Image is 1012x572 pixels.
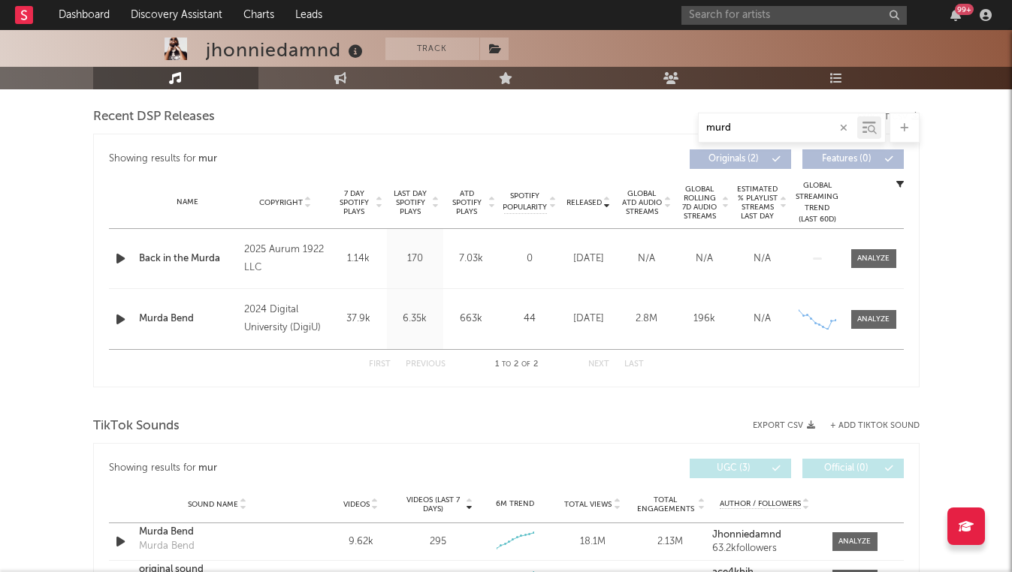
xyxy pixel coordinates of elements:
span: Total Views [564,500,612,509]
div: 196k [679,312,730,327]
span: Sound Name [188,500,238,509]
span: Videos (last 7 days) [403,495,464,513]
div: mur [198,150,217,168]
button: + Add TikTok Sound [830,422,920,430]
div: 295 [430,534,446,549]
button: Official(0) [802,459,904,478]
strong: Jhonniedamnd [712,530,781,540]
span: Last Day Spotify Plays [391,189,430,216]
span: of [521,361,530,368]
span: to [502,361,511,368]
span: Videos [343,500,370,509]
a: Murda Bend [139,312,237,327]
div: [DATE] [563,312,614,327]
span: Global ATD Audio Streams [621,189,663,216]
span: Originals ( 2 ) [699,155,769,164]
div: 2.8M [621,312,672,327]
div: Name [139,197,237,208]
div: [DATE] [563,251,614,266]
a: Murda Bend [139,525,296,540]
div: 6M Trend [480,498,550,510]
div: 170 [391,251,440,266]
a: Jhonniedamnd [712,530,817,540]
button: + Add TikTok Sound [815,422,920,430]
span: UGC ( 3 ) [699,464,769,473]
div: 9.62k [326,534,396,549]
div: Showing results for [109,149,506,169]
div: 99 + [955,4,974,15]
span: Author / Followers [720,499,801,509]
button: Features(0) [802,149,904,169]
span: Estimated % Playlist Streams Last Day [737,185,778,221]
a: Back in the Murda [139,251,237,266]
div: 0 [503,251,556,266]
button: Previous [406,360,446,369]
span: Recent DSP Releases [93,108,215,126]
div: 1 2 2 [476,356,558,374]
div: 37.9k [334,312,383,327]
div: Showing results for [109,459,506,478]
div: 44 [503,312,556,327]
span: Total Engagements [635,495,696,513]
span: Copyright [259,198,303,207]
div: 1.14k [334,251,383,266]
button: Last [624,360,644,369]
input: Search by song name or URL [699,122,857,134]
div: 2024 Digital University (DigiU) [244,301,326,337]
span: Global Rolling 7D Audio Streams [679,185,720,221]
span: 7 Day Spotify Plays [334,189,374,216]
div: 18.1M [557,534,627,549]
div: 63.2k followers [712,543,817,554]
span: ATD Spotify Plays [447,189,487,216]
div: 2.13M [635,534,705,549]
div: N/A [737,251,787,266]
div: Global Streaming Trend (Last 60D) [795,180,840,225]
div: 6.35k [391,312,440,327]
input: Search for artists [681,6,907,25]
button: Export CSV [753,421,815,430]
button: UGC(3) [690,459,791,478]
div: N/A [621,251,672,266]
span: TikTok Sounds [93,417,180,435]
div: N/A [737,312,787,327]
button: Originals(2) [690,149,791,169]
button: Next [588,360,609,369]
button: First [369,360,391,369]
div: 7.03k [447,251,496,266]
span: Official ( 0 ) [812,464,881,473]
div: 663k [447,312,496,327]
div: 2025 Aurum 1922 LLC [244,241,326,277]
div: jhonniedamnd [206,38,367,62]
button: Track [385,38,479,60]
span: Released [566,198,602,207]
div: Murda Bend [139,539,195,554]
span: Spotify Popularity [503,191,547,213]
button: 99+ [950,9,961,21]
div: mur [198,459,217,477]
div: N/A [679,251,730,266]
span: Features ( 0 ) [812,155,881,164]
